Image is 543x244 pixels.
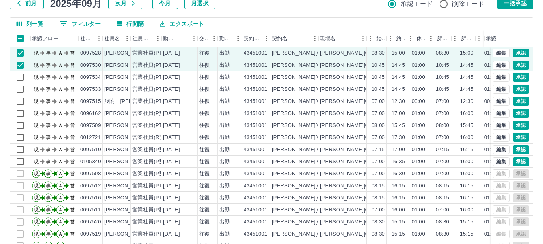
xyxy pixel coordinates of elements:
[93,33,105,45] button: メニュー
[70,159,75,164] text: 営
[493,133,510,142] button: 編集
[272,170,371,178] div: [PERSON_NAME][GEOGRAPHIC_DATA]
[436,110,449,117] div: 07:00
[320,110,462,117] div: [PERSON_NAME][GEOGRAPHIC_DATA]学校給食センター
[78,30,103,47] div: 社員番号
[320,62,462,69] div: [PERSON_NAME][GEOGRAPHIC_DATA]学校給食センター
[58,135,63,140] text: Ａ
[80,86,101,93] div: 0097533
[132,158,171,166] div: 営業社員(P契約)
[34,135,39,140] text: 現
[132,122,175,129] div: 営業社員(PT契約)
[392,170,405,178] div: 16:30
[232,33,244,45] button: メニュー
[436,170,449,178] div: 07:00
[318,30,367,47] div: 現場名
[320,86,462,93] div: [PERSON_NAME][GEOGRAPHIC_DATA]学校給食センター
[219,62,230,69] div: 出勤
[513,85,529,94] button: 承認
[153,18,211,30] button: エクスポート
[460,170,473,178] div: 16:00
[460,98,473,105] div: 12:30
[372,158,385,166] div: 07:00
[272,182,371,190] div: [PERSON_NAME][GEOGRAPHIC_DATA]
[460,62,473,69] div: 14:45
[272,74,371,81] div: [PERSON_NAME][GEOGRAPHIC_DATA]
[412,98,425,105] div: 00:00
[132,30,152,47] div: 社員区分
[272,110,371,117] div: [PERSON_NAME][GEOGRAPHIC_DATA]
[392,134,405,141] div: 17:30
[461,30,474,47] div: 所定終業
[460,122,473,129] div: 15:45
[436,146,449,154] div: 07:15
[70,147,75,152] text: 営
[272,86,371,93] div: [PERSON_NAME][GEOGRAPHIC_DATA]
[412,170,425,178] div: 01:00
[272,146,371,154] div: [PERSON_NAME][GEOGRAPHIC_DATA]
[199,182,210,190] div: 往復
[34,62,39,68] text: 現
[513,97,529,106] button: 承認
[372,74,385,81] div: 10:45
[199,86,210,93] div: 往復
[412,158,425,166] div: 01:00
[320,30,336,47] div: 現場名
[513,133,529,142] button: 承認
[34,183,39,189] text: 現
[320,182,462,190] div: [PERSON_NAME][GEOGRAPHIC_DATA]学校給食センター
[392,98,405,105] div: 12:30
[46,86,51,92] text: 事
[484,86,498,93] div: 01:00
[392,86,405,93] div: 14:45
[320,158,462,166] div: [PERSON_NAME][GEOGRAPHIC_DATA]学校給食センター
[412,62,425,69] div: 01:00
[80,134,101,141] div: 0012721
[219,158,230,166] div: 出勤
[320,134,462,141] div: [PERSON_NAME][GEOGRAPHIC_DATA]学校給食センター
[493,85,510,94] button: 編集
[219,134,230,141] div: 出勤
[219,98,230,105] div: 出勤
[80,74,101,81] div: 0097534
[272,30,287,47] div: 契約名
[104,98,164,105] div: 浅附 [PERSON_NAME]
[493,157,510,166] button: 編集
[34,74,39,80] text: 現
[484,62,498,69] div: 01:00
[104,158,148,166] div: [PERSON_NAME]
[272,49,371,57] div: [PERSON_NAME][GEOGRAPHIC_DATA]
[513,61,529,70] button: 承認
[80,49,101,57] div: 0097528
[46,62,51,68] text: 事
[34,86,39,92] text: 現
[132,74,175,81] div: 営業社員(PT契約)
[357,33,369,45] button: メニュー
[460,49,473,57] div: 15:00
[70,171,75,176] text: 営
[104,146,148,154] div: [PERSON_NAME]
[46,171,51,176] text: 事
[53,18,107,30] button: フィルター表示
[46,74,51,80] text: 事
[199,134,210,141] div: 往復
[242,30,270,47] div: 契約コード
[244,98,267,105] div: 43451001
[163,74,180,81] div: [DATE]
[163,122,180,129] div: [DATE]
[309,33,321,45] button: メニュー
[493,145,510,154] button: 編集
[513,109,529,118] button: 承認
[372,110,385,117] div: 07:00
[392,182,405,190] div: 16:15
[199,30,208,47] div: 交通費
[392,62,405,69] div: 14:45
[110,18,150,30] button: 行間隔
[103,30,131,47] div: 社員名
[104,30,120,47] div: 社員名
[199,146,210,154] div: 往復
[80,170,101,178] div: 0097508
[46,50,51,56] text: 事
[270,30,318,47] div: 契約名
[34,98,39,104] text: 現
